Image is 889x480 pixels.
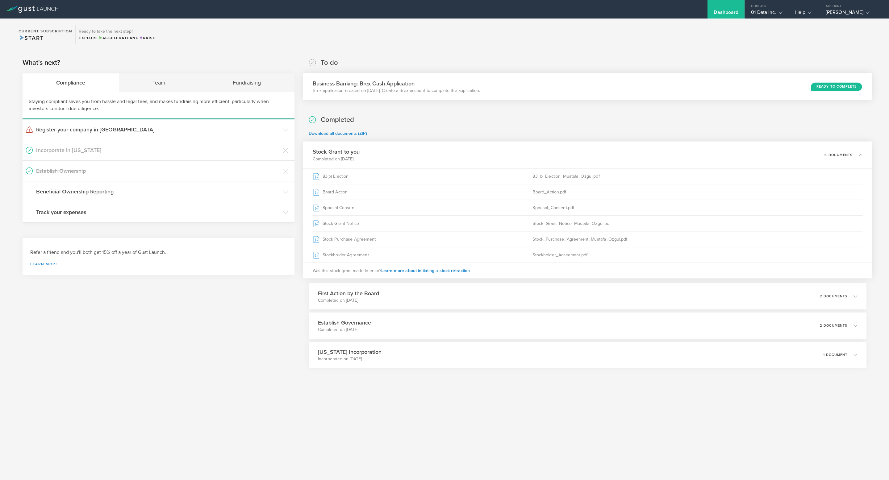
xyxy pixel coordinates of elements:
[30,249,287,256] h3: Refer a friend and you'll both get 15% off a year of Gust Launch.
[811,82,862,91] div: Ready to Complete
[312,184,532,200] div: Board Action
[318,319,371,327] h3: Establish Governance
[36,146,280,154] h3: Incorporate in [US_STATE]
[318,327,371,333] p: Completed on [DATE]
[98,36,130,40] span: Accelerate
[312,247,532,263] div: Stockholder Agreement
[532,231,862,247] div: Stock_Purchase_Agreement_Mustafa_Ozgul.pdf
[714,9,738,19] div: Dashboard
[532,247,862,263] div: Stockholder_Agreement.pdf
[824,153,853,156] p: 6 documents
[826,9,878,19] div: [PERSON_NAME]
[199,73,294,92] div: Fundraising
[321,115,354,124] h2: Completed
[36,208,280,216] h3: Track your expenses
[312,88,480,94] p: Brex application created on [DATE]. Create a Brex account to complete the application.
[820,324,847,327] p: 2 documents
[36,126,280,134] h3: Register your company in [GEOGRAPHIC_DATA]
[318,297,379,304] p: Completed on [DATE]
[321,58,338,67] h2: To do
[795,9,812,19] div: Help
[820,295,847,298] p: 2 documents
[532,216,862,231] div: Stock_Grant_Notice_Mustafa_Ozgul.pdf
[532,200,862,215] div: Spousal_Consent.pdf
[303,263,872,278] div: Was this stock grant made in error?
[19,29,72,33] h2: Current Subscription
[381,268,470,273] span: Learn more about initiating a stock retraction
[119,73,199,92] div: Team
[19,35,44,41] span: Start
[36,167,280,175] h3: Establish Ownership
[98,36,139,40] span: and
[79,29,155,34] h3: Ready to take the next step?
[139,36,155,40] span: Raise
[23,92,294,119] div: Staying compliant saves you from hassle and legal fees, and makes fundraising more efficient, par...
[23,58,60,67] h2: What's next?
[751,9,782,19] div: 01 Data Inc.
[318,356,382,362] p: Incorporated on [DATE]
[23,73,119,92] div: Compliance
[79,35,155,41] div: Explore
[75,25,158,44] div: Ready to take the next step?ExploreAccelerateandRaise
[303,73,872,100] div: Business Banking: Brex Cash ApplicationBrex application created on [DATE]. Create a Brex account ...
[309,131,367,136] a: Download all documents (ZIP)
[312,200,532,215] div: Spousal Consent
[312,79,480,88] h3: Business Banking: Brex Cash Application
[318,289,379,297] h3: First Action by the Board
[312,216,532,231] div: Stock Grant Notice
[532,184,862,200] div: Board_Action.pdf
[30,262,287,266] a: Learn more
[318,348,382,356] h3: [US_STATE] Incorporation
[36,188,280,196] h3: Beneficial Ownership Reporting
[312,168,532,184] div: 83(b) Election
[312,156,360,162] p: Completed on [DATE]
[312,231,532,247] div: Stock Purchase Agreement
[532,168,862,184] div: 83_b_Election_Mustafa_Ozgul.pdf
[823,353,847,357] p: 1 document
[312,148,360,156] h3: Stock Grant to you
